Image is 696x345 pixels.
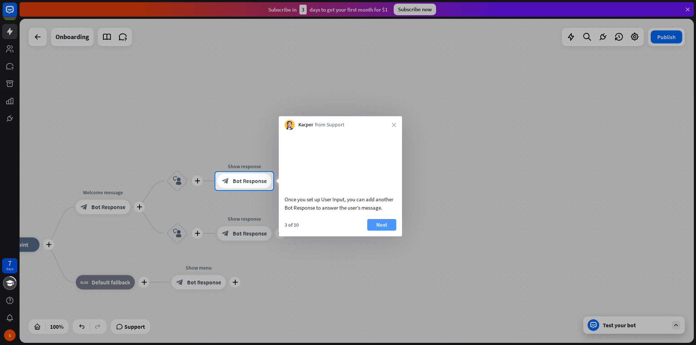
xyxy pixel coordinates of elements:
div: 3 of 10 [285,222,299,228]
button: Open LiveChat chat widget [6,3,28,25]
span: Kacper [298,121,313,129]
span: Bot Response [233,177,267,185]
div: Once you set up User Input, you can add another Bot Response to answer the user’s message. [285,195,396,212]
i: block_bot_response [222,177,229,185]
span: from Support [315,121,344,129]
button: Next [367,219,396,231]
i: close [392,123,396,127]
